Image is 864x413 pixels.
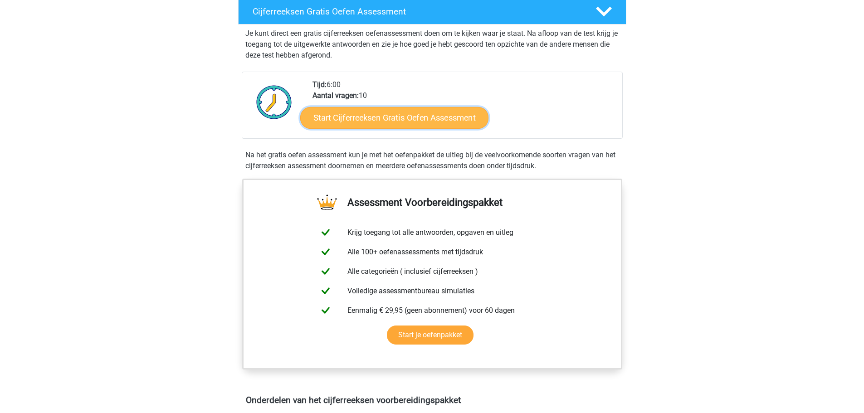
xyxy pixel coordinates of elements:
a: Start je oefenpakket [387,326,473,345]
p: Je kunt direct een gratis cijferreeksen oefenassessment doen om te kijken waar je staat. Na afloo... [245,28,619,61]
div: Na het gratis oefen assessment kun je met het oefenpakket de uitleg bij de veelvoorkomende soorte... [242,150,623,171]
b: Aantal vragen: [312,91,359,100]
h4: Onderdelen van het cijferreeksen voorbereidingspakket [246,395,619,405]
b: Tijd: [312,80,327,89]
h4: Cijferreeksen Gratis Oefen Assessment [253,6,581,17]
a: Start Cijferreeksen Gratis Oefen Assessment [300,107,488,128]
div: 6:00 10 [306,79,622,138]
img: Klok [251,79,297,125]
